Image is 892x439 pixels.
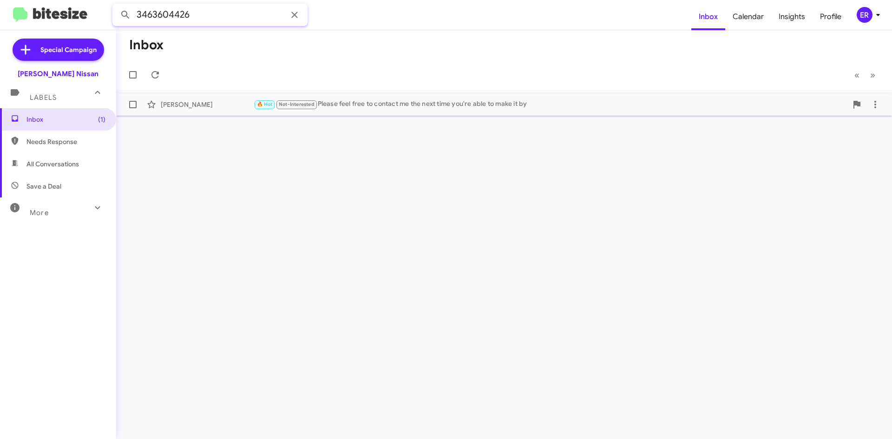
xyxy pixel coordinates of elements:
[26,115,105,124] span: Inbox
[865,66,881,85] button: Next
[161,100,254,109] div: [PERSON_NAME]
[40,45,97,54] span: Special Campaign
[279,101,315,107] span: Not-Interested
[26,159,79,169] span: All Conversations
[849,66,865,85] button: Previous
[813,3,849,30] a: Profile
[725,3,771,30] a: Calendar
[854,69,859,81] span: «
[18,69,98,79] div: [PERSON_NAME] Nissan
[257,101,273,107] span: 🔥 Hot
[129,38,164,52] h1: Inbox
[870,69,875,81] span: »
[98,115,105,124] span: (1)
[849,7,882,23] button: ER
[13,39,104,61] a: Special Campaign
[849,66,881,85] nav: Page navigation example
[26,182,61,191] span: Save a Deal
[771,3,813,30] a: Insights
[26,137,105,146] span: Needs Response
[30,93,57,102] span: Labels
[30,209,49,217] span: More
[112,4,308,26] input: Search
[691,3,725,30] a: Inbox
[254,99,847,110] div: Please feel free to contact me the next time you're able to make it by
[857,7,872,23] div: ER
